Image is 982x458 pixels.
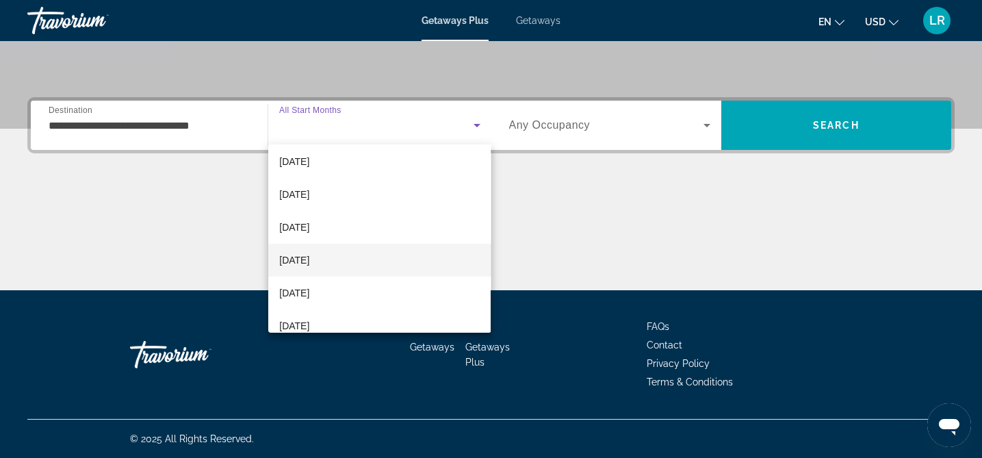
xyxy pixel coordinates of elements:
span: [DATE] [279,318,309,334]
span: [DATE] [279,186,309,203]
span: [DATE] [279,219,309,236]
span: [DATE] [279,285,309,301]
span: [DATE] [279,153,309,170]
span: [DATE] [279,252,309,268]
iframe: Button to launch messaging window [927,403,971,447]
